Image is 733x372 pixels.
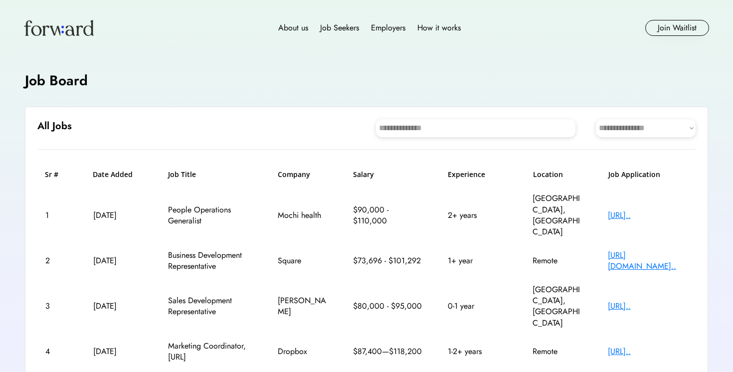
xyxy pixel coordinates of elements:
div: [URL][DOMAIN_NAME].. [608,250,688,272]
h6: Location [533,170,583,180]
div: Dropbox [278,346,328,357]
h6: Job Application [608,170,688,180]
h6: Salary [353,170,423,180]
div: [PERSON_NAME] [278,295,328,318]
div: [URL].. [608,346,688,357]
div: People Operations Generalist [168,204,253,227]
h6: Date Added [93,170,143,180]
div: 0-1 year [448,301,508,312]
div: [DATE] [93,346,143,357]
div: [DATE] [93,255,143,266]
div: $87,400—$118,200 [353,346,423,357]
div: How it works [417,22,461,34]
button: Join Waitlist [645,20,709,36]
div: Job Seekers [320,22,359,34]
h6: Job Title [168,170,196,180]
div: 2 [45,255,68,266]
div: Business Development Representative [168,250,253,272]
div: 2+ years [448,210,508,221]
div: $80,000 - $95,000 [353,301,423,312]
div: Square [278,255,328,266]
div: 1 [45,210,68,221]
div: 3 [45,301,68,312]
div: Sales Development Representative [168,295,253,318]
div: [DATE] [93,210,143,221]
div: Mochi health [278,210,328,221]
div: [GEOGRAPHIC_DATA], [GEOGRAPHIC_DATA] [533,284,582,329]
div: Remote [533,346,582,357]
div: 4 [45,346,68,357]
div: 1-2+ years [448,346,508,357]
div: [GEOGRAPHIC_DATA], [GEOGRAPHIC_DATA] [533,193,582,238]
div: 1+ year [448,255,508,266]
div: Employers [371,22,405,34]
div: About us [278,22,308,34]
h6: All Jobs [37,119,72,133]
div: [URL].. [608,301,688,312]
img: Forward logo [24,20,94,36]
h6: Experience [448,170,508,180]
h4: Job Board [25,71,88,90]
div: $90,000 - $110,000 [353,204,423,227]
h6: Company [278,170,328,180]
div: [URL].. [608,210,688,221]
div: Marketing Coordinator, [URL] [168,341,253,363]
div: [DATE] [93,301,143,312]
div: Remote [533,255,582,266]
div: $73,696 - $101,292 [353,255,423,266]
h6: Sr # [45,170,67,180]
